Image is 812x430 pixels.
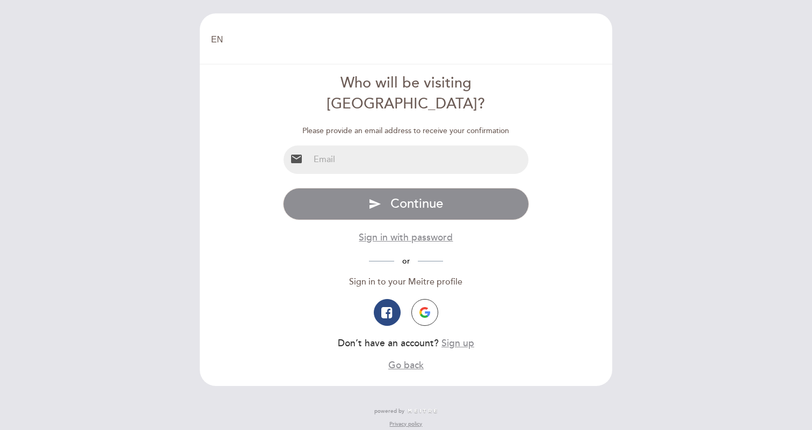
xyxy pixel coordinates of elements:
[309,145,529,174] input: Email
[338,338,439,349] span: Don’t have an account?
[374,407,438,415] a: powered by
[283,126,530,136] div: Please provide an email address to receive your confirmation
[407,409,438,414] img: MEITRE
[283,188,530,220] button: send Continue
[359,231,453,244] button: Sign in with password
[441,337,474,350] button: Sign up
[394,257,418,266] span: or
[283,73,530,115] div: Who will be visiting [GEOGRAPHIC_DATA]?
[290,152,303,165] i: email
[368,198,381,210] i: send
[390,196,443,212] span: Continue
[419,307,430,318] img: icon-google.png
[389,420,422,428] a: Privacy policy
[374,407,404,415] span: powered by
[283,276,530,288] div: Sign in to your Meitre profile
[388,359,424,372] button: Go back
